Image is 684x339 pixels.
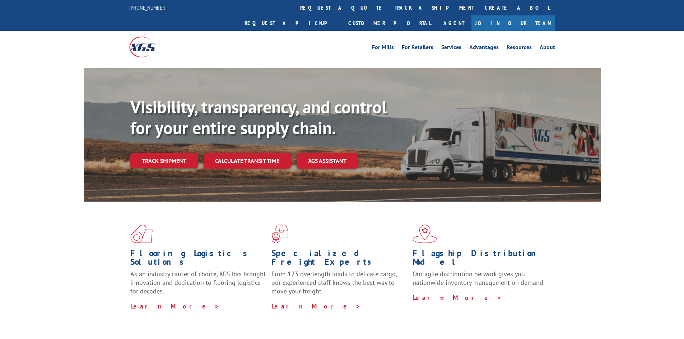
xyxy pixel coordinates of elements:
a: [PHONE_NUMBER] [129,4,167,11]
b: Visibility, transparency, and control for your entire supply chain. [130,96,387,139]
a: For Retailers [402,44,433,52]
a: Learn More > [130,302,220,310]
a: Track shipment [130,153,198,168]
a: XGS ASSISTANT [297,153,358,169]
span: Our agile distribution network gives you nationwide inventory management on demand. [413,270,545,287]
a: Agent [436,15,471,31]
h1: Flooring Logistics Solutions [130,249,266,270]
a: For Mills [372,44,394,52]
h1: Flagship Distribution Model [413,249,548,270]
h1: Specialized Freight Experts [271,249,407,270]
a: Services [441,44,461,52]
a: Advantages [469,44,499,52]
a: Calculate transit time [204,153,291,169]
a: Learn More > [271,302,361,310]
img: xgs-icon-focused-on-flooring-red [271,225,288,243]
span: As an industry carrier of choice, XGS has brought innovation and dedication to flooring logistics... [130,270,266,295]
img: xgs-icon-flagship-distribution-model-red [413,225,437,243]
img: xgs-icon-total-supply-chain-intelligence-red [130,225,153,243]
a: Resources [507,44,532,52]
a: Customer Portal [343,15,436,31]
a: Request a pickup [239,15,343,31]
a: Learn More > [413,293,502,302]
a: Join Our Team [471,15,555,31]
a: About [540,44,555,52]
p: From 123 overlength loads to delicate cargo, our experienced staff knows the best way to move you... [271,270,407,302]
